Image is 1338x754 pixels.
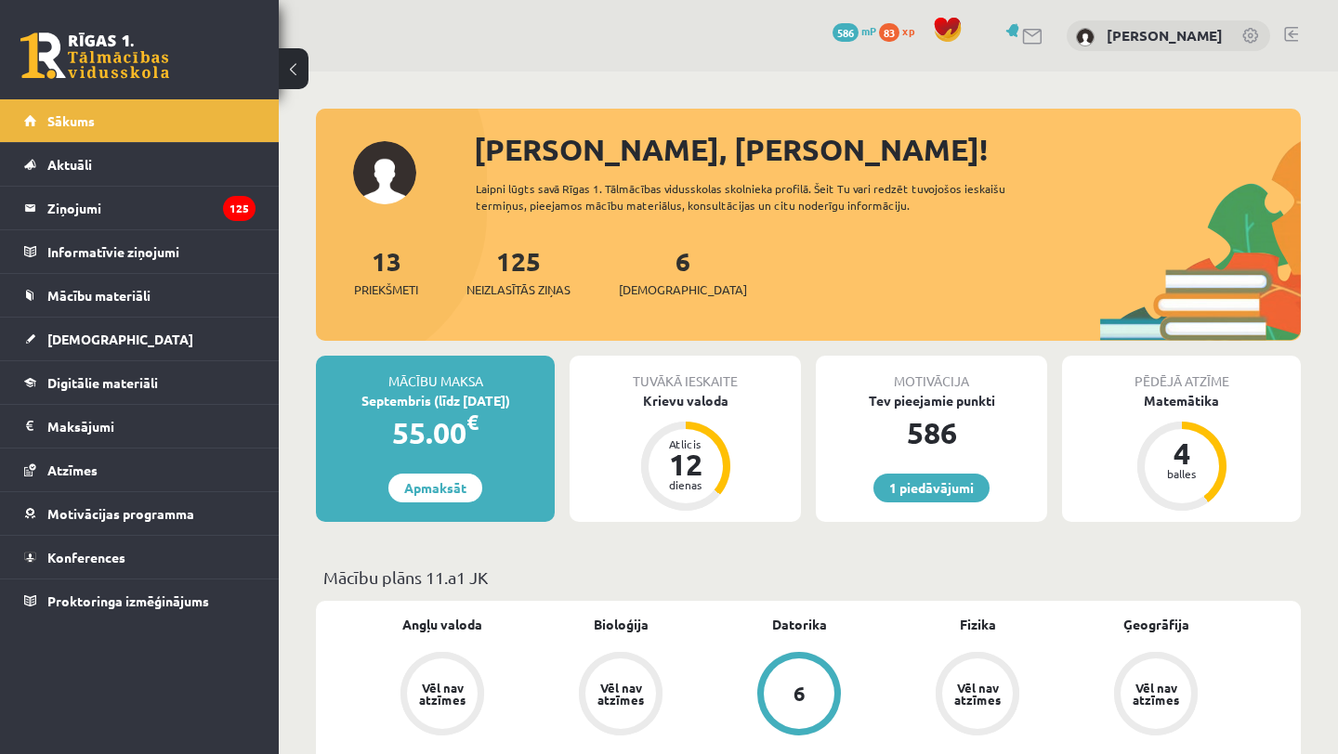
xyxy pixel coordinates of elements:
[833,23,859,42] span: 586
[24,492,256,535] a: Motivācijas programma
[1062,391,1301,410] div: Matemātika
[47,156,92,173] span: Aktuāli
[323,565,1293,590] p: Mācību plāns 11.a1 JK
[619,244,747,299] a: 6[DEMOGRAPHIC_DATA]
[879,23,924,38] a: 83 xp
[902,23,914,38] span: xp
[960,615,996,634] a: Fizika
[24,230,256,273] a: Informatīvie ziņojumi
[316,410,555,455] div: 55.00
[816,391,1047,410] div: Tev pieejamie punkti
[474,127,1301,172] div: [PERSON_NAME], [PERSON_NAME]!
[710,652,888,739] a: 6
[24,274,256,317] a: Mācību materiāli
[416,682,468,706] div: Vēl nav atzīmes
[388,474,482,502] a: Apmaksāt
[223,196,256,221] i: 125
[619,280,747,299] span: [DEMOGRAPHIC_DATA]
[47,549,125,565] span: Konferences
[1076,28,1095,46] img: Aleksandra Gviļova
[1154,468,1210,479] div: balles
[47,374,158,391] span: Digitālie materiāli
[47,331,193,347] span: [DEMOGRAPHIC_DATA]
[888,652,1067,739] a: Vēl nav atzīmes
[570,391,801,513] a: Krievu valoda Atlicis 12 dienas
[47,592,209,609] span: Proktoringa izmēģinājums
[20,32,169,79] a: Rīgas 1. Tālmācības vidusskola
[772,615,827,634] a: Datorika
[595,682,647,706] div: Vēl nav atzīmes
[466,409,479,435] span: €
[24,361,256,404] a: Digitālie materiāli
[466,244,571,299] a: 125Neizlasītās ziņas
[594,615,649,634] a: Bioloģija
[816,356,1047,391] div: Motivācija
[24,99,256,142] a: Sākums
[794,683,806,704] div: 6
[47,230,256,273] legend: Informatīvie ziņojumi
[570,391,801,410] div: Krievu valoda
[24,536,256,578] a: Konferences
[47,287,151,304] span: Mācību materiāli
[1107,26,1223,45] a: [PERSON_NAME]
[24,187,256,229] a: Ziņojumi125
[879,23,899,42] span: 83
[47,405,256,448] legend: Maksājumi
[466,280,571,299] span: Neizlasītās ziņas
[1067,652,1245,739] a: Vēl nav atzīmes
[861,23,876,38] span: mP
[47,187,256,229] legend: Ziņojumi
[354,244,418,299] a: 13Priekšmeti
[1062,356,1301,391] div: Pēdējā atzīme
[47,112,95,129] span: Sākums
[951,682,1003,706] div: Vēl nav atzīmes
[353,652,531,739] a: Vēl nav atzīmes
[1123,615,1189,634] a: Ģeogrāfija
[476,180,1067,214] div: Laipni lūgts savā Rīgas 1. Tālmācības vidusskolas skolnieka profilā. Šeit Tu vari redzēt tuvojošo...
[316,391,555,410] div: Septembris (līdz [DATE])
[316,356,555,391] div: Mācību maksa
[531,652,710,739] a: Vēl nav atzīmes
[47,461,98,478] span: Atzīmes
[658,449,714,479] div: 12
[24,318,256,360] a: [DEMOGRAPHIC_DATA]
[24,405,256,448] a: Maksājumi
[402,615,482,634] a: Angļu valoda
[658,438,714,449] div: Atlicis
[1154,438,1210,468] div: 4
[1130,682,1182,706] div: Vēl nav atzīmes
[658,479,714,490] div: dienas
[1062,391,1301,513] a: Matemātika 4 balles
[873,474,990,502] a: 1 piedāvājumi
[354,280,418,299] span: Priekšmeti
[816,410,1047,455] div: 586
[24,579,256,622] a: Proktoringa izmēģinājums
[24,143,256,186] a: Aktuāli
[24,448,256,491] a: Atzīmes
[570,356,801,391] div: Tuvākā ieskaite
[833,23,876,38] a: 586 mP
[47,505,194,522] span: Motivācijas programma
